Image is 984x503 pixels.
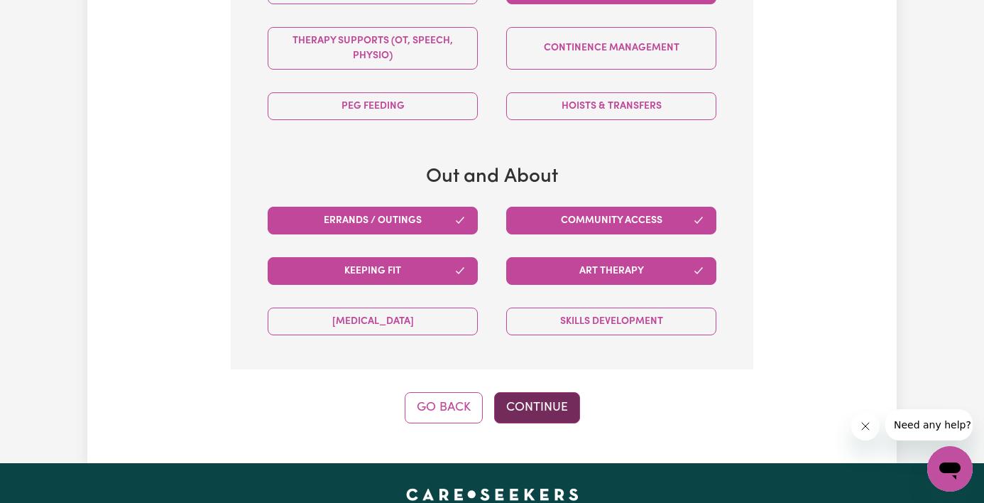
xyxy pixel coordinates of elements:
[253,166,731,190] h3: Out and About
[885,409,973,440] iframe: Message from company
[405,392,483,423] button: Go Back
[406,489,579,500] a: Careseekers home page
[494,392,580,423] button: Continue
[506,27,716,70] button: Continence management
[268,308,478,335] button: [MEDICAL_DATA]
[927,446,973,492] iframe: Button to launch messaging window
[268,27,478,70] button: Therapy Supports (OT, speech, physio)
[268,92,478,120] button: PEG feeding
[506,257,716,285] button: Art therapy
[268,207,478,234] button: Errands / Outings
[506,207,716,234] button: Community access
[506,92,716,120] button: Hoists & transfers
[506,308,716,335] button: Skills Development
[268,257,478,285] button: Keeping fit
[851,412,880,440] iframe: Close message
